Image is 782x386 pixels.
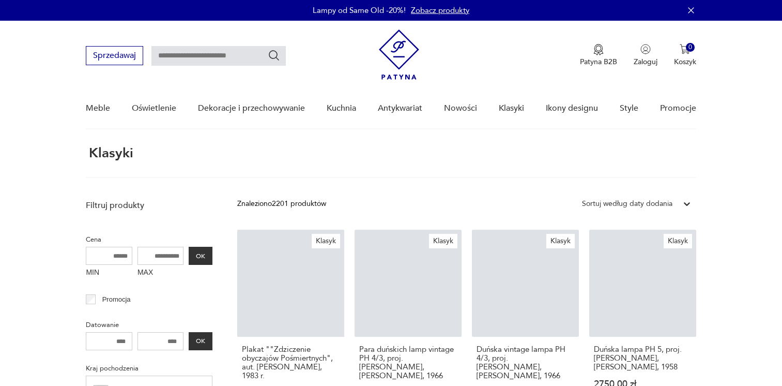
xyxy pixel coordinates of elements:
a: Antykwariat [378,88,422,128]
button: Zaloguj [634,44,657,67]
label: MIN [86,265,132,281]
img: Patyna - sklep z meblami i dekoracjami vintage [379,29,419,80]
p: Lampy od Same Old -20%! [313,5,406,16]
p: Zaloguj [634,57,657,67]
img: Ikonka użytkownika [640,44,651,54]
p: Filtruj produkty [86,200,212,211]
button: Sprzedawaj [86,46,143,65]
h3: Plakat ""Zdziczenie obyczajów Pośmiertnych", aut. [PERSON_NAME], 1983 r. [242,345,340,380]
button: Patyna B2B [580,44,617,67]
h1: Klasyki [86,146,133,160]
a: Style [620,88,638,128]
label: MAX [137,265,184,281]
button: Szukaj [268,49,280,62]
img: Ikona medalu [593,44,604,55]
a: Dekoracje i przechowywanie [198,88,305,128]
a: Klasyki [499,88,524,128]
a: Ikona medaluPatyna B2B [580,44,617,67]
p: Patyna B2B [580,57,617,67]
p: Datowanie [86,319,212,331]
button: OK [189,247,212,265]
div: Znaleziono 2201 produktów [237,198,326,210]
a: Ikony designu [546,88,598,128]
p: Promocja [102,294,131,305]
button: OK [189,332,212,350]
div: Sortuj według daty dodania [582,198,672,210]
a: Promocje [660,88,696,128]
a: Zobacz produkty [411,5,469,16]
a: Nowości [444,88,477,128]
div: 0 [686,43,695,52]
h3: Para duńskich lamp vintage PH 4/3, proj. [PERSON_NAME], [PERSON_NAME], 1966 [359,345,457,380]
img: Ikona koszyka [680,44,690,54]
p: Cena [86,234,212,245]
p: Koszyk [674,57,696,67]
h3: Duńska vintage lampa PH 4/3, proj. [PERSON_NAME], [PERSON_NAME], 1966 [477,345,574,380]
button: 0Koszyk [674,44,696,67]
a: Sprzedawaj [86,53,143,60]
a: Kuchnia [327,88,356,128]
p: Kraj pochodzenia [86,363,212,374]
a: Meble [86,88,110,128]
h3: Duńska lampa PH 5, proj. [PERSON_NAME], [PERSON_NAME], 1958 [594,345,692,372]
a: Oświetlenie [132,88,176,128]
